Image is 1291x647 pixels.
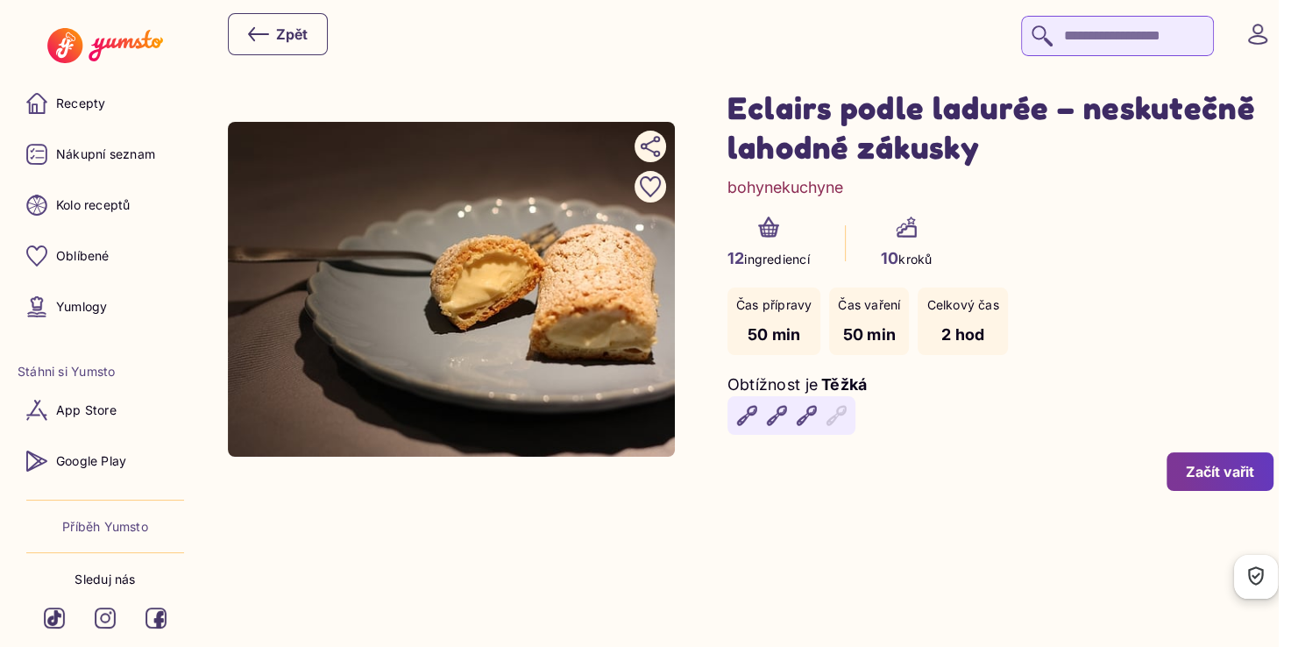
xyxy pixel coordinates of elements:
[74,571,135,588] p: Sleduj nás
[881,249,899,267] span: 10
[18,363,193,380] li: Stáhni si Yumsto
[248,24,308,45] div: Zpět
[56,95,105,112] p: Recepty
[18,440,193,482] a: Google Play
[18,133,193,175] a: Nákupní seznam
[727,88,1273,167] h1: Eclairs podle ladurée – neskutečně lahodné zákusky
[18,184,193,226] a: Kolo receptů
[838,296,900,314] p: Čas vaření
[727,373,818,396] p: Obtížnost je
[727,249,745,267] span: 12
[736,296,812,314] p: Čas přípravy
[748,325,801,344] span: 50 min
[727,175,843,199] a: bohynekuchyne
[821,375,867,394] span: Těžká
[56,146,155,163] p: Nákupní seznam
[56,402,117,419] p: App Store
[18,235,193,277] a: Oblíbené
[228,13,328,55] button: Zpět
[228,122,675,457] img: undefined
[926,296,998,314] p: Celkový čas
[56,298,107,316] p: Yumlogy
[56,196,131,214] p: Kolo receptů
[56,452,126,470] p: Google Play
[843,325,897,344] span: 50 min
[727,246,810,270] p: ingrediencí
[62,518,148,536] a: Příběh Yumsto
[1186,462,1254,481] div: Začít vařit
[18,82,193,124] a: Recepty
[941,325,984,344] span: 2 hod
[47,28,162,63] img: Yumsto logo
[881,246,933,270] p: kroků
[18,286,193,328] a: Yumlogy
[56,247,110,265] p: Oblíbené
[18,389,193,431] a: App Store
[1167,452,1273,491] button: Začít vařit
